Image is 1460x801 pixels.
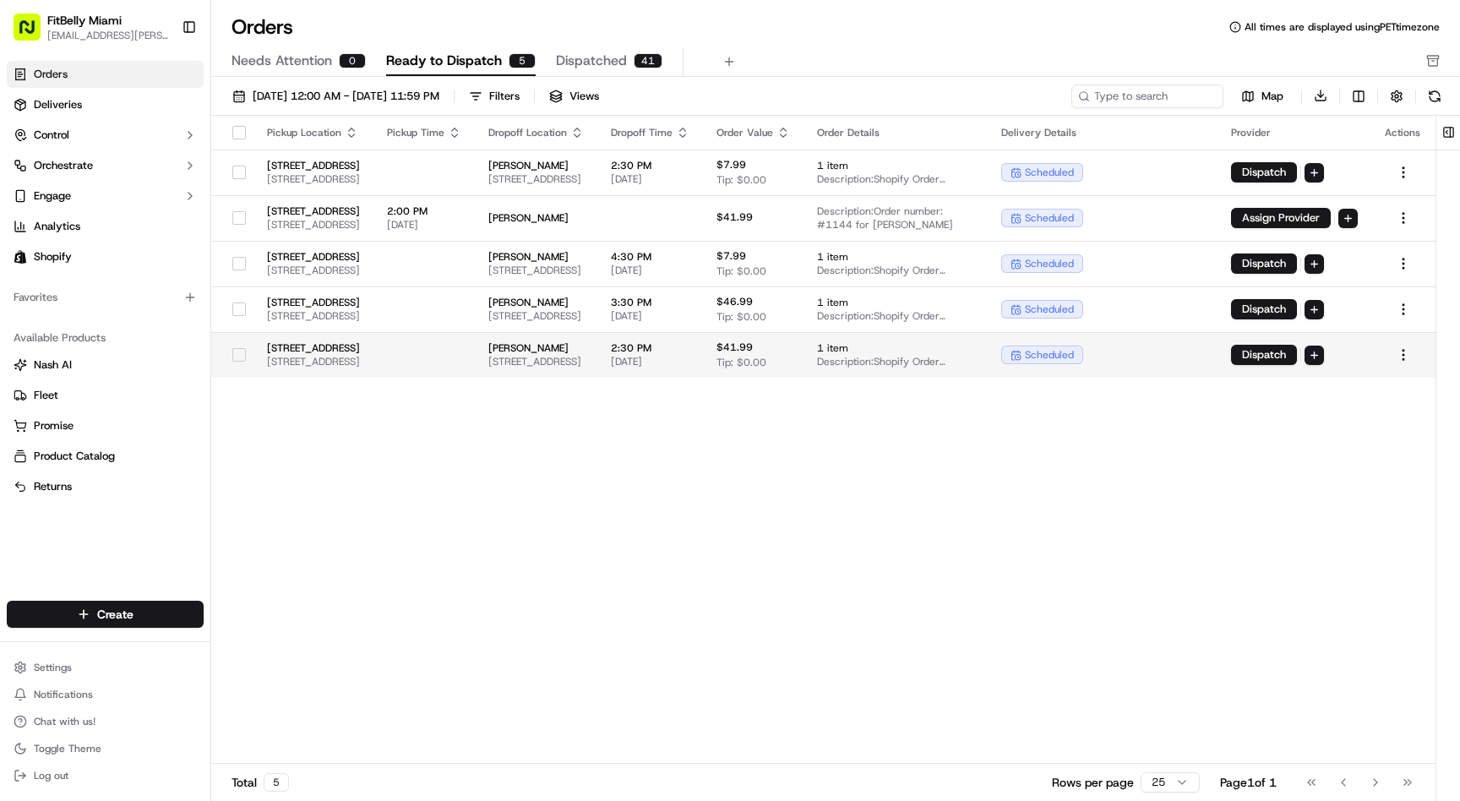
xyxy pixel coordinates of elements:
[52,262,137,275] span: [PERSON_NAME]
[267,296,360,309] span: [STREET_ADDRESS]
[817,250,974,264] span: 1 item
[1231,345,1297,365] button: Dispatch
[488,172,584,186] span: [STREET_ADDRESS]
[267,341,360,355] span: [STREET_ADDRESS]
[35,161,66,192] img: 8016278978528_b943e370aa5ada12b00a_72.png
[34,158,93,173] span: Orchestrate
[387,218,461,232] span: [DATE]
[160,378,271,395] span: API Documentation
[1231,126,1358,139] div: Provider
[34,661,72,674] span: Settings
[489,89,520,104] div: Filters
[34,388,58,403] span: Fleet
[1220,774,1277,791] div: Page 1 of 1
[253,89,439,104] span: [DATE] 12:00 AM - [DATE] 11:59 PM
[34,418,74,433] span: Promise
[17,246,44,273] img: Jandy Espique
[7,683,204,706] button: Notifications
[34,769,68,782] span: Log out
[47,12,122,29] button: FitBelly Miami
[17,379,30,393] div: 📗
[262,216,308,237] button: See all
[7,656,204,679] button: Settings
[7,122,204,149] button: Control
[17,292,44,319] img: Jesus Salinas
[488,211,584,225] span: [PERSON_NAME]
[17,68,308,95] p: Welcome 👋
[47,29,168,42] button: [EMAIL_ADDRESS][PERSON_NAME][DOMAIN_NAME]
[34,715,95,728] span: Chat with us!
[7,382,204,409] button: Fleet
[7,213,204,240] a: Analytics
[14,449,197,464] a: Product Catalog
[232,773,289,792] div: Total
[542,84,607,108] button: Views
[716,310,766,324] span: Tip: $0.00
[716,295,753,308] span: $46.99
[267,218,360,232] span: [STREET_ADDRESS]
[488,126,584,139] div: Dropoff Location
[14,479,197,494] a: Returns
[611,159,689,172] span: 2:30 PM
[1231,162,1297,183] button: Dispatch
[387,126,461,139] div: Pickup Time
[1261,89,1283,104] span: Map
[817,264,974,277] span: Description: Shopify Order #1148 for [PERSON_NAME]
[34,128,69,143] span: Control
[34,249,72,264] span: Shopify
[387,204,461,218] span: 2:00 PM
[716,158,746,172] span: $7.99
[817,341,974,355] span: 1 item
[611,264,689,277] span: [DATE]
[716,126,790,139] div: Order Value
[1423,84,1446,108] button: Refresh
[716,249,746,263] span: $7.99
[168,419,204,432] span: Pylon
[225,84,447,108] button: [DATE] 12:00 AM - [DATE] 11:59 PM
[17,161,47,192] img: 1736555255976-a54dd68f-1ca7-489b-9aae-adbdc363a1c4
[119,418,204,432] a: Powered byPylon
[267,204,360,218] span: [STREET_ADDRESS]
[611,250,689,264] span: 4:30 PM
[267,159,360,172] span: [STREET_ADDRESS]
[17,17,51,51] img: Nash
[1231,299,1297,319] button: Dispatch
[233,308,239,321] span: •
[7,473,204,500] button: Returns
[488,296,584,309] span: [PERSON_NAME]
[7,61,204,88] a: Orders
[716,264,766,278] span: Tip: $0.00
[488,355,584,368] span: [STREET_ADDRESS]
[140,262,146,275] span: •
[817,159,974,172] span: 1 item
[34,479,72,494] span: Returns
[267,172,360,186] span: [STREET_ADDRESS]
[143,379,156,393] div: 💻
[267,264,360,277] span: [STREET_ADDRESS]
[7,737,204,760] button: Toggle Theme
[7,152,204,179] button: Orchestrate
[267,250,360,264] span: [STREET_ADDRESS]
[1071,84,1223,108] input: Type to search
[1025,166,1074,179] span: scheduled
[150,262,184,275] span: [DATE]
[817,204,974,232] span: Description: Order number: #1144 for [PERSON_NAME]
[488,250,584,264] span: [PERSON_NAME]
[7,91,204,118] a: Deliveries
[10,371,136,401] a: 📗Knowledge Base
[1025,211,1074,225] span: scheduled
[232,14,293,41] h1: Orders
[7,351,204,379] button: Nash AI
[611,172,689,186] span: [DATE]
[232,51,332,71] span: Needs Attention
[716,210,753,224] span: $41.99
[488,341,584,355] span: [PERSON_NAME]
[7,324,204,351] div: Available Products
[34,449,115,464] span: Product Catalog
[611,296,689,309] span: 3:30 PM
[1025,348,1074,362] span: scheduled
[716,356,766,369] span: Tip: $0.00
[1230,86,1294,106] button: Map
